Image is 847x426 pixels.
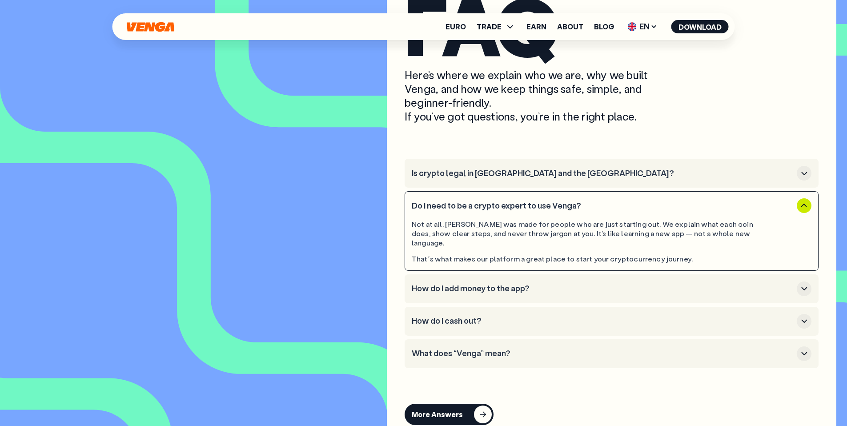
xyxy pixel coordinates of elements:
div: That´s what makes our platform a great place to start your cryptocurrency journey. [412,254,761,264]
button: Download [671,20,729,33]
button: More Answers [405,404,494,425]
button: What does “Venga” mean? [412,346,811,361]
button: Is crypto legal in [GEOGRAPHIC_DATA] and the [GEOGRAPHIC_DATA]? [412,166,811,181]
h3: Do I need to be a crypto expert to use Venga? [412,201,793,211]
a: Earn [526,23,546,30]
h3: Is crypto legal in [GEOGRAPHIC_DATA] and the [GEOGRAPHIC_DATA]? [412,169,793,178]
img: flag-uk [628,22,637,31]
span: TRADE [477,23,502,30]
button: How do I add money to the app? [412,281,811,296]
div: More Answers [412,410,463,419]
span: TRADE [477,21,516,32]
button: How do I cash out? [412,314,811,329]
div: Not at all. [PERSON_NAME] was made for people who are just starting out. We explain what each coi... [412,220,761,247]
span: EN [625,20,661,34]
button: Do I need to be a crypto expert to use Venga? [412,198,811,213]
a: Euro [446,23,466,30]
h3: What does “Venga” mean? [412,349,793,358]
svg: Home [126,22,176,32]
a: About [557,23,583,30]
h3: How do I cash out? [412,316,793,326]
h3: How do I add money to the app? [412,284,793,293]
p: Here’s where we explain who we are, why we built Venga, and how we keep things safe, simple, and ... [405,68,676,124]
a: Blog [594,23,614,30]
